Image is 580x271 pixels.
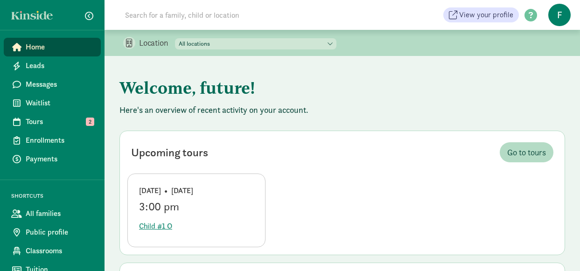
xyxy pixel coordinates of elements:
a: All families [4,204,101,223]
button: Child #1 O [139,217,172,236]
input: Search for a family, child or location [119,6,381,24]
span: View your profile [459,9,513,21]
span: Tours [26,116,93,127]
div: 3:00 pm [139,200,254,213]
a: Tours 2 [4,112,101,131]
a: Waitlist [4,94,101,112]
span: 2 [86,118,94,126]
h1: Welcome, future! [119,71,565,104]
span: All families [26,208,93,219]
a: Classrooms [4,242,101,260]
span: Waitlist [26,97,93,109]
a: Messages [4,75,101,94]
a: Enrollments [4,131,101,150]
iframe: Chat Widget [533,226,580,271]
span: Leads [26,60,93,71]
a: Leads [4,56,101,75]
span: Enrollments [26,135,93,146]
span: Go to tours [507,146,546,159]
span: Home [26,42,93,53]
span: Child #1 O [139,221,172,232]
a: Payments [4,150,101,168]
a: View your profile [443,7,519,22]
p: Here's an overview of recent activity on your account. [119,104,565,116]
a: Home [4,38,101,56]
div: Upcoming tours [131,144,208,161]
a: Go to tours [500,142,553,162]
span: Payments [26,153,93,165]
span: f [548,4,571,26]
span: Classrooms [26,245,93,257]
span: Public profile [26,227,93,238]
div: [DATE] • [DATE] [139,185,254,196]
p: Location [139,37,175,49]
span: Messages [26,79,93,90]
a: Public profile [4,223,101,242]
